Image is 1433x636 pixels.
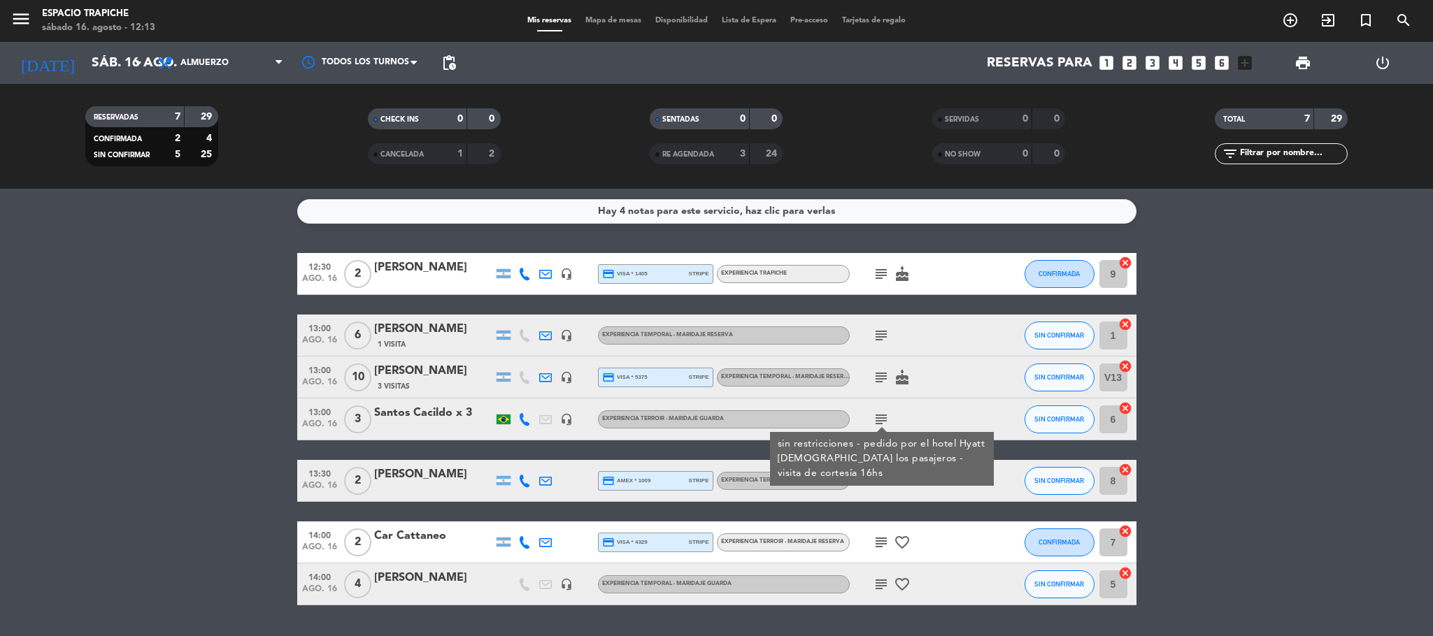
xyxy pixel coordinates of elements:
strong: 0 [1022,149,1028,159]
i: headset_mic [560,578,573,591]
i: credit_card [602,536,615,549]
span: SERVIDAS [945,116,979,123]
span: ago. 16 [302,335,337,352]
button: SIN CONFIRMAR [1025,405,1095,433]
span: amex * 1009 [602,475,651,487]
span: 1 Visita [378,339,406,350]
strong: 4 [206,133,215,143]
span: Almuerzo [180,58,229,68]
strong: 0 [1054,149,1062,159]
i: favorite_border [894,576,911,593]
strong: 29 [1331,114,1345,124]
span: 14:00 [302,568,337,584]
span: CANCELADA [380,151,424,158]
span: 4 [344,570,371,598]
i: cancel [1118,317,1132,331]
i: looks_two [1120,54,1139,72]
div: Car Cattaneo [374,527,493,545]
span: ago. 16 [302,419,337,435]
strong: 0 [1022,114,1028,124]
span: 13:00 [302,403,337,419]
button: CONFIRMADA [1025,260,1095,288]
strong: 2 [175,133,180,143]
i: subject [873,266,890,282]
button: SIN CONFIRMAR [1025,570,1095,598]
span: Experiencia Temporal - Maridaje Guarda [602,581,732,586]
div: Espacio Trapiche [42,7,155,21]
span: stripe [689,476,709,485]
span: 6 [344,321,371,349]
strong: 29 [201,112,215,122]
i: arrow_drop_down [130,55,147,71]
span: CONFIRMADA [1039,270,1080,277]
span: 3 [344,405,371,433]
span: visa * 4329 [602,536,648,549]
i: turned_in_not [1357,12,1374,29]
span: TOTAL [1223,116,1245,123]
i: cancel [1118,463,1132,477]
i: filter_list [1222,145,1239,162]
strong: 2 [489,149,497,159]
i: headset_mic [560,413,573,426]
i: looks_one [1097,54,1115,72]
i: cancel [1118,566,1132,580]
i: looks_3 [1143,54,1162,72]
strong: 0 [740,114,746,124]
span: 13:00 [302,319,337,335]
i: cake [894,266,911,282]
i: headset_mic [560,329,573,342]
button: SIN CONFIRMAR [1025,363,1095,391]
strong: 24 [766,149,780,159]
strong: 0 [489,114,497,124]
strong: 5 [175,150,180,159]
span: 2 [344,528,371,556]
i: looks_4 [1167,54,1185,72]
i: favorite_border [894,534,911,551]
span: SIN CONFIRMAR [1034,373,1084,381]
span: Experiencia Trapiche [721,270,787,276]
span: Experiencia Terroir - Maridaje Reserva [721,539,844,544]
i: cake [894,369,911,386]
span: stripe [689,373,709,382]
i: subject [873,411,890,428]
i: cancel [1118,359,1132,373]
i: [DATE] [10,48,85,78]
span: CONFIRMADA [94,136,142,143]
button: CONFIRMADA [1025,528,1095,556]
span: 3 Visitas [378,381,410,392]
span: RE AGENDADA [662,151,714,158]
span: ago. 16 [302,274,337,290]
strong: 25 [201,150,215,159]
span: 12:30 [302,258,337,274]
span: visa * 1405 [602,268,648,280]
i: menu [10,8,31,29]
span: SIN CONFIRMAR [1034,580,1084,588]
i: add_box [1236,54,1254,72]
span: CHECK INS [380,116,419,123]
span: visa * 5375 [602,371,648,384]
div: [PERSON_NAME] [374,259,493,277]
span: 13:30 [302,465,337,481]
div: Hay 4 notas para este servicio, haz clic para verlas [598,203,835,219]
i: power_settings_new [1374,55,1391,71]
span: ago. 16 [302,584,337,600]
span: Tarjetas de regalo [835,17,913,24]
i: looks_5 [1190,54,1208,72]
button: SIN CONFIRMAR [1025,467,1095,495]
i: subject [873,369,890,386]
span: RESERVADAS [94,114,138,121]
span: stripe [689,537,709,547]
strong: 1 [457,149,463,159]
span: 14:00 [302,526,337,542]
i: subject [873,534,890,551]
span: 10 [344,363,371,391]
div: sin restricciones - pedido por el hotel Hyatt [DEMOGRAPHIC_DATA] los pasajeros - visita de cortes... [777,437,986,481]
span: Mis reservas [520,17,578,24]
div: Santos Cacildo x 3 [374,404,493,422]
span: Experiencia Temporal - Maridaje Reserva [602,332,733,338]
span: ago. 16 [302,481,337,497]
span: Reservas para [987,55,1092,71]
i: credit_card [602,268,615,280]
span: pending_actions [441,55,457,71]
span: Lista de Espera [715,17,783,24]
